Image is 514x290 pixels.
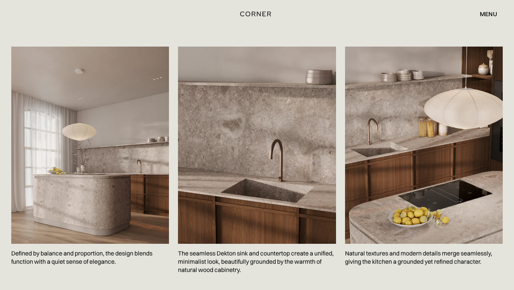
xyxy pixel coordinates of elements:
p: Defined by balance and proportion, the design blends function with a quiet sense of elegance. [11,244,169,271]
a: home [235,9,279,19]
div: menu [472,8,497,20]
p: The seamless Dekton sink and countertop create a unified, minimalist look, beautifully grounded b... [178,244,336,279]
p: Natural textures and modern details merge seamlessly, giving the kitchen a grounded yet refined c... [345,244,503,271]
div: menu [480,11,497,17]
